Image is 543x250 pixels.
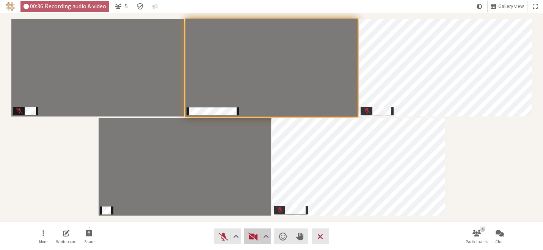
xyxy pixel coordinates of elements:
[39,239,47,244] span: More
[466,239,488,244] span: Participants
[133,1,147,12] div: Meeting details Encryption enabled
[261,228,271,244] button: Video setting
[125,3,128,9] span: 5
[495,239,504,244] span: Chat
[20,1,110,12] div: Audio & video
[56,226,77,247] button: Open shared whiteboard
[112,1,131,12] button: Open participant list
[291,228,308,244] button: Raise hand
[45,3,106,9] span: Recording audio & video
[498,4,524,9] span: Gallery view
[214,228,241,244] button: Unmute (⌘+Shift+A)
[56,239,77,244] span: Whiteboard
[149,1,161,12] button: Conversation
[474,1,485,12] button: Using system theme
[84,239,94,244] span: Share
[312,228,329,244] button: Leave meeting
[488,1,527,12] button: Change layout
[231,228,240,244] button: Audio settings
[274,228,291,244] button: Send a reaction
[6,2,15,11] img: Iotum
[78,226,100,247] button: Start sharing
[480,225,485,231] div: 5
[30,3,43,9] span: 00:36
[530,1,540,12] button: Fullscreen
[466,226,487,247] button: Open participant list
[244,228,271,244] button: Start video (⌘+Shift+V)
[489,226,510,247] button: Open chat
[33,226,54,247] button: Open menu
